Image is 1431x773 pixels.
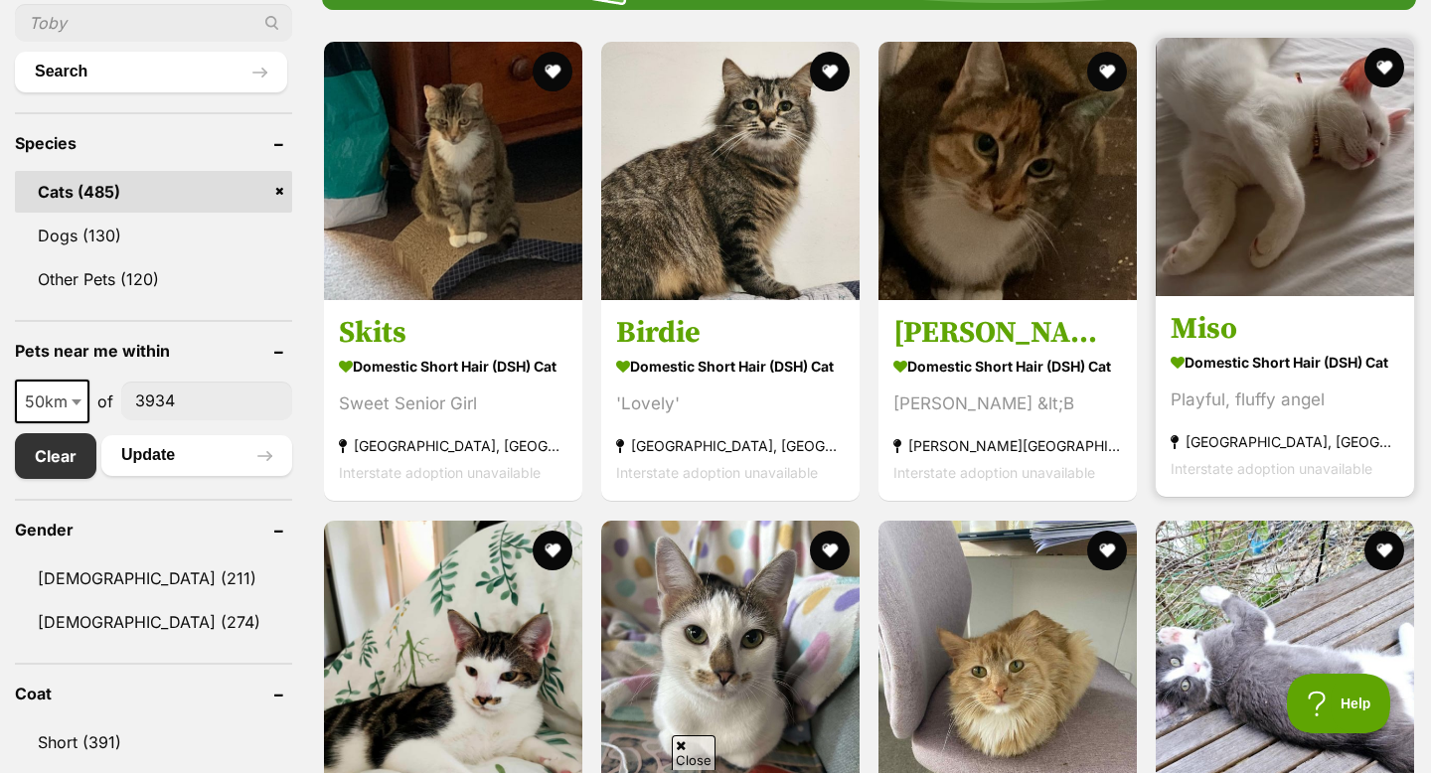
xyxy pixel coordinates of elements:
strong: Domestic Short Hair (DSH) Cat [616,353,845,382]
a: [DEMOGRAPHIC_DATA] (211) [15,557,292,599]
input: Toby [15,4,292,42]
img: Karen - Domestic Short Hair (DSH) Cat [878,42,1137,300]
a: Clear [15,433,96,479]
header: Species [15,134,292,152]
a: Birdie Domestic Short Hair (DSH) Cat 'Lovely' [GEOGRAPHIC_DATA], [GEOGRAPHIC_DATA] Interstate ado... [601,300,860,502]
div: Sweet Senior Girl [339,391,567,418]
span: Close [672,735,715,770]
strong: Domestic Short Hair (DSH) Cat [893,353,1122,382]
input: postcode [121,382,292,419]
div: 'Lovely' [616,391,845,418]
span: Interstate adoption unavailable [616,465,818,482]
a: Cats (485) [15,171,292,213]
strong: [GEOGRAPHIC_DATA], [GEOGRAPHIC_DATA] [1171,429,1399,456]
a: Miso Domestic Short Hair (DSH) Cat Playful, fluffy angel [GEOGRAPHIC_DATA], [GEOGRAPHIC_DATA] Int... [1156,296,1414,498]
h3: Miso [1171,311,1399,349]
span: Interstate adoption unavailable [339,465,541,482]
button: favourite [810,531,850,570]
h3: Skits [339,315,567,353]
strong: [GEOGRAPHIC_DATA], [GEOGRAPHIC_DATA] [616,433,845,460]
header: Gender [15,521,292,539]
img: Miso - Domestic Short Hair (DSH) Cat [1156,38,1414,296]
button: favourite [1364,531,1404,570]
button: favourite [533,531,572,570]
img: Birdie - Domestic Short Hair (DSH) Cat [601,42,860,300]
button: favourite [810,52,850,91]
h3: Birdie [616,315,845,353]
a: Dogs (130) [15,215,292,256]
span: of [97,389,113,413]
span: Interstate adoption unavailable [1171,461,1372,478]
a: [DEMOGRAPHIC_DATA] (274) [15,601,292,643]
h3: [PERSON_NAME] [893,315,1122,353]
div: [PERSON_NAME] &lt;B [893,391,1122,418]
iframe: Help Scout Beacon - Open [1287,674,1391,733]
a: Short (391) [15,721,292,763]
a: [PERSON_NAME] Domestic Short Hair (DSH) Cat [PERSON_NAME] &lt;B [PERSON_NAME][GEOGRAPHIC_DATA], [... [878,300,1137,502]
button: Update [101,435,292,475]
button: favourite [1364,48,1404,87]
a: Other Pets (120) [15,258,292,300]
button: favourite [1087,531,1127,570]
strong: Domestic Short Hair (DSH) Cat [339,353,567,382]
header: Coat [15,685,292,702]
span: Interstate adoption unavailable [893,465,1095,482]
strong: [PERSON_NAME][GEOGRAPHIC_DATA], [GEOGRAPHIC_DATA] [893,433,1122,460]
a: Skits Domestic Short Hair (DSH) Cat Sweet Senior Girl [GEOGRAPHIC_DATA], [GEOGRAPHIC_DATA] Inters... [324,300,582,502]
strong: Domestic Short Hair (DSH) Cat [1171,349,1399,378]
header: Pets near me within [15,342,292,360]
span: 50km [15,380,89,423]
strong: [GEOGRAPHIC_DATA], [GEOGRAPHIC_DATA] [339,433,567,460]
img: Skits - Domestic Short Hair (DSH) Cat [324,42,582,300]
span: 50km [17,387,87,415]
button: favourite [1087,52,1127,91]
div: Playful, fluffy angel [1171,387,1399,414]
button: Search [15,52,287,91]
button: favourite [533,52,572,91]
